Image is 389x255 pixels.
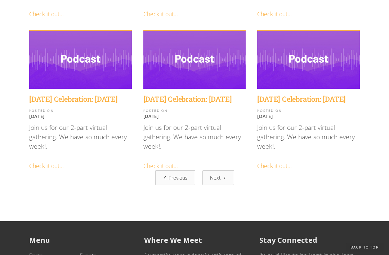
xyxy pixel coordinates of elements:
[257,123,360,151] p: Join us for our 2-part virtual gathering. We have so much every week!.
[257,31,360,89] img: Sunday Celebration: June 28 2020
[29,123,132,151] p: Join us for our 2-part virtual gathering. We have so much every week!.
[257,110,360,113] div: POSTED ON
[210,174,221,182] div: Next
[202,171,234,185] a: Next Page
[143,31,246,89] img: Sunday Celebration: July 5 2020
[29,95,132,104] a: [DATE] Celebration: [DATE]
[29,162,64,170] a: Check it out...
[143,110,246,113] div: POSTED ON
[257,114,360,119] p: [DATE]
[29,10,64,18] a: Check it out...
[257,162,292,170] a: Check it out...
[143,114,246,119] p: [DATE]
[257,95,360,104] a: [DATE] Celebration: [DATE]
[143,162,178,170] a: Check it out...
[144,236,245,245] h5: Where We Meet
[29,110,132,113] div: POSTED ON
[29,171,360,185] div: List
[29,114,132,119] p: [DATE]
[257,10,292,18] a: Check it out...
[143,123,246,151] p: Join us for our 2-part virtual gathering. We have so much every week!.
[29,31,132,89] img: Sunday Celebration: July 12 2020
[143,10,178,18] a: Check it out...
[29,236,130,245] h5: Menu
[346,243,384,252] a: Back to Top
[155,171,195,185] a: Previous Page
[169,174,188,182] div: Previous
[143,95,246,104] a: [DATE] Celebration: [DATE]
[259,236,360,245] h5: Stay Connected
